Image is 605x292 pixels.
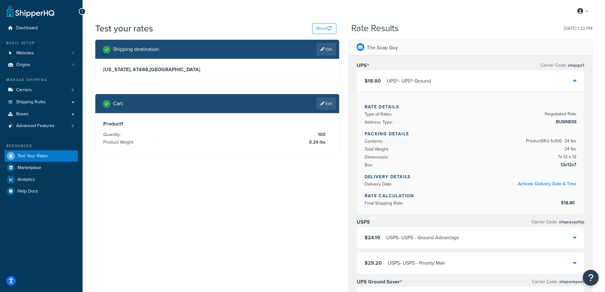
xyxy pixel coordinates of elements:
span: Product Weight: [103,139,136,146]
h3: UPS Ground Saver® [357,279,402,285]
p: [DATE] 1:23 PM [564,24,592,33]
h4: Rate Details [365,104,577,110]
span: shqups1 [567,62,584,69]
a: Advanced Features3 [5,120,78,132]
span: Marketplace [17,165,41,171]
div: USPS - USPS - Priority Mail [388,259,445,268]
h3: Product 1 [103,121,331,127]
span: $18.80 [561,200,576,206]
a: Shipping Rules [5,96,78,108]
span: Origins [16,62,30,68]
span: BUSINESS [554,118,576,126]
span: Type of Rates: [365,111,394,118]
li: Carriers [5,84,78,96]
span: Dimensions: [365,154,390,160]
h2: Rate Results [351,24,399,33]
a: Activate Delivery Date & Time [518,180,576,187]
span: 100 [316,131,326,139]
div: Manage Shipping [5,77,78,83]
span: Boxes [16,112,29,117]
h3: [US_STATE], 47448 , [GEOGRAPHIC_DATA] [103,66,331,73]
span: Negotiated Rate [543,110,576,118]
a: Help Docs [5,186,78,197]
span: 3 [71,123,74,129]
span: Analytics [17,177,35,182]
a: Boxes [5,108,78,120]
li: Advanced Features [5,120,78,132]
span: Quantity: [103,131,122,138]
button: Reset [312,23,336,34]
span: Delivery Date: [365,181,394,187]
span: $18.80 [365,77,381,85]
h2: Shipping destination : [113,46,160,52]
h4: Delivery Details [365,173,577,180]
span: Advanced Features [16,123,55,129]
li: Websites [5,47,78,59]
h3: USPS [357,219,370,225]
li: Origins [5,59,78,71]
a: Dashboard [5,22,78,34]
p: Carrier Code: [541,61,584,70]
span: Contents: [365,138,385,145]
span: 1 [72,51,74,56]
span: 1 [72,62,74,68]
span: Final Shipping Rate: [365,200,405,207]
a: Carriers3 [5,84,78,96]
div: UPS® - UPS® Ground [387,77,431,85]
span: Test Your Rates [17,153,48,159]
span: Box: [365,162,375,168]
div: Resources [5,143,78,149]
a: Origins1 [5,59,78,71]
h1: Test your rates [95,22,153,35]
a: Edit [317,97,336,110]
span: Address Type: [365,119,394,126]
span: 7 x 12 x 12 [556,153,576,161]
span: 12x12x7 [559,161,576,169]
span: Shipping Rules [16,99,46,105]
span: $29.20 [365,259,382,267]
div: USPS - USPS - Ground Advantage [386,233,459,242]
span: shqsurepost [558,278,584,285]
span: Product SKU-1 x 100 - 24 lbs [524,137,576,145]
span: Help Docs [17,189,38,194]
span: 0.24 lbs [307,139,326,146]
h4: Packing Details [365,131,577,137]
a: Websites1 [5,47,78,59]
span: Websites [16,51,34,56]
span: shqeasyship [558,219,584,225]
p: The Soap Guy [367,43,398,52]
span: 3 [71,87,74,93]
div: Basic Setup [5,40,78,46]
p: Carrier Code: [532,277,584,286]
span: Dashboard [16,25,38,31]
button: Open Resource Center [583,270,599,286]
a: Marketplace [5,162,78,173]
a: Test Your Rates [5,150,78,162]
h4: Rate Calculation [365,193,577,199]
span: 24 lbs [563,145,576,153]
h3: UPS® [357,62,369,69]
h2: Cart : [113,101,124,106]
span: $24.19 [365,234,380,241]
a: Edit [317,43,336,56]
span: Total Weight: [365,146,391,153]
p: Carrier Code: [532,218,584,227]
span: Carriers [16,87,32,93]
a: Analytics [5,174,78,185]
